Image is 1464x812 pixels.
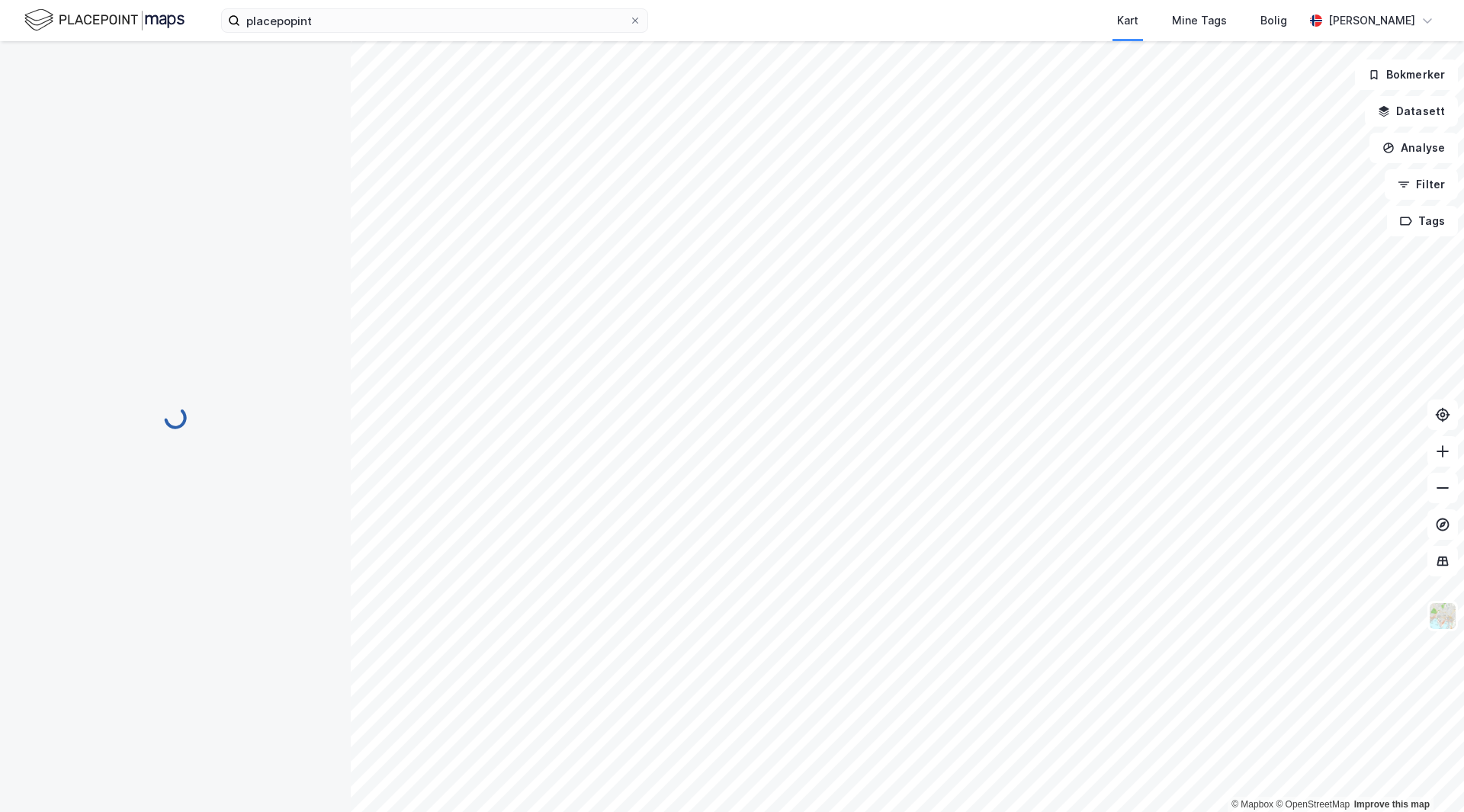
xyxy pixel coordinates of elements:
img: logo.f888ab2527a4732fd821a326f86c7f29.svg [24,7,185,34]
button: Tags [1387,206,1458,236]
a: Mapbox [1231,799,1273,810]
button: Filter [1385,169,1458,200]
a: Improve this map [1354,799,1430,810]
img: spinner.a6d8c91a73a9ac5275cf975e30b51cfb.svg [163,406,188,430]
button: Analyse [1369,133,1458,163]
iframe: Chat Widget [1388,739,1464,812]
button: Datasett [1365,96,1458,127]
button: Bokmerker [1355,59,1458,90]
img: Z [1428,602,1457,631]
a: OpenStreetMap [1276,799,1350,810]
div: Bolig [1260,11,1287,30]
div: [PERSON_NAME] [1328,11,1415,30]
div: Mine Tags [1172,11,1227,30]
div: Kart [1117,11,1138,30]
input: Søk på adresse, matrikkel, gårdeiere, leietakere eller personer [240,9,629,32]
